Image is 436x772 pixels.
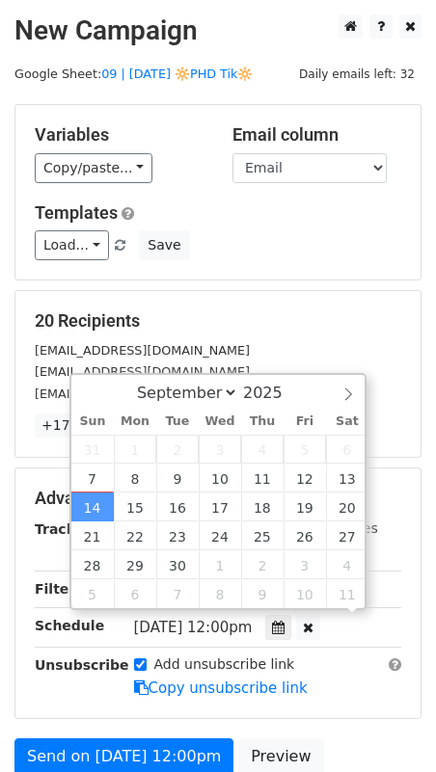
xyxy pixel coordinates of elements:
[101,67,253,81] a: 09 | [DATE] 🔆PHD Tik🔆
[241,435,284,464] span: September 4, 2025
[139,230,189,260] button: Save
[35,310,401,332] h5: 20 Recipients
[238,384,308,402] input: Year
[114,415,156,428] span: Mon
[114,521,156,550] span: September 22, 2025
[241,521,284,550] span: September 25, 2025
[114,579,156,608] span: October 6, 2025
[241,550,284,579] span: October 2, 2025
[114,492,156,521] span: September 15, 2025
[35,343,250,358] small: [EMAIL_ADDRESS][DOMAIN_NAME]
[71,415,114,428] span: Sun
[156,415,199,428] span: Tue
[232,124,401,146] h5: Email column
[71,492,114,521] span: September 14, 2025
[284,435,326,464] span: September 5, 2025
[241,415,284,428] span: Thu
[35,521,99,537] strong: Tracking
[35,657,129,673] strong: Unsubscribe
[35,230,109,260] a: Load...
[284,521,326,550] span: September 26, 2025
[292,67,422,81] a: Daily emails left: 32
[35,618,104,633] strong: Schedule
[284,464,326,492] span: September 12, 2025
[340,679,436,772] iframe: Chat Widget
[35,581,84,597] strong: Filters
[114,464,156,492] span: September 8, 2025
[134,619,253,636] span: [DATE] 12:00pm
[199,492,241,521] span: September 17, 2025
[35,124,204,146] h5: Variables
[199,521,241,550] span: September 24, 2025
[35,413,116,438] a: +17 more
[199,550,241,579] span: October 1, 2025
[326,550,368,579] span: October 4, 2025
[284,492,326,521] span: September 19, 2025
[35,202,118,223] a: Templates
[284,550,326,579] span: October 3, 2025
[284,415,326,428] span: Fri
[199,415,241,428] span: Wed
[156,435,199,464] span: September 2, 2025
[14,67,253,81] small: Google Sheet:
[241,492,284,521] span: September 18, 2025
[156,550,199,579] span: September 30, 2025
[302,519,377,539] label: UTM Codes
[156,492,199,521] span: September 16, 2025
[241,579,284,608] span: October 9, 2025
[71,579,114,608] span: October 5, 2025
[14,14,422,47] h2: New Campaign
[199,435,241,464] span: September 3, 2025
[326,435,368,464] span: September 6, 2025
[284,579,326,608] span: October 10, 2025
[71,464,114,492] span: September 7, 2025
[326,492,368,521] span: September 20, 2025
[326,464,368,492] span: September 13, 2025
[35,488,401,509] h5: Advanced
[199,464,241,492] span: September 10, 2025
[35,153,152,183] a: Copy/paste...
[114,550,156,579] span: September 29, 2025
[134,679,308,697] a: Copy unsubscribe link
[35,364,250,379] small: [EMAIL_ADDRESS][DOMAIN_NAME]
[326,415,368,428] span: Sat
[292,64,422,85] span: Daily emails left: 32
[71,435,114,464] span: August 31, 2025
[156,464,199,492] span: September 9, 2025
[154,654,295,675] label: Add unsubscribe link
[326,579,368,608] span: October 11, 2025
[241,464,284,492] span: September 11, 2025
[35,386,250,401] small: [EMAIL_ADDRESS][DOMAIN_NAME]
[114,435,156,464] span: September 1, 2025
[71,550,114,579] span: September 28, 2025
[71,521,114,550] span: September 21, 2025
[326,521,368,550] span: September 27, 2025
[156,579,199,608] span: October 7, 2025
[199,579,241,608] span: October 8, 2025
[156,521,199,550] span: September 23, 2025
